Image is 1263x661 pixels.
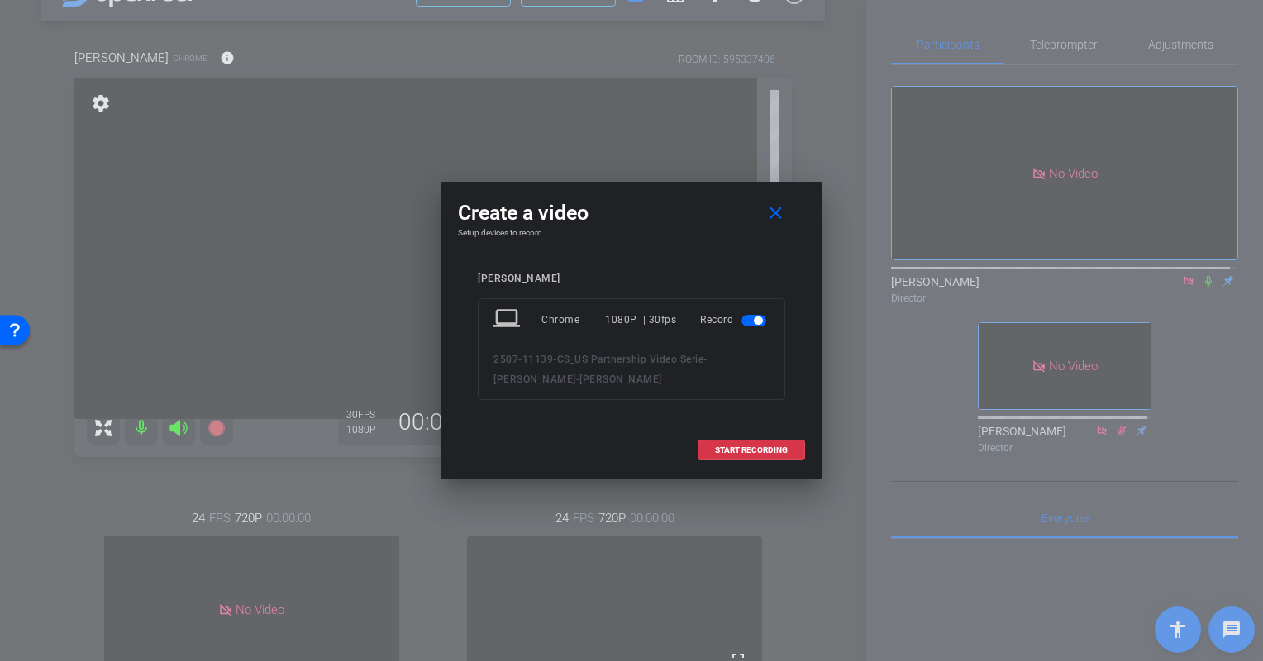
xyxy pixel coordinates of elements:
div: Record [700,305,770,335]
h4: Setup devices to record [458,228,805,238]
span: START RECORDING [715,446,788,454]
span: - [576,373,580,385]
button: START RECORDING [698,440,805,460]
span: [PERSON_NAME] [493,373,576,385]
div: 1080P | 30fps [605,305,676,335]
span: [PERSON_NAME] [579,373,662,385]
mat-icon: close [765,203,786,224]
span: - [703,354,708,365]
div: [PERSON_NAME] [478,273,785,285]
span: 2507-11139-CS_US Partnership Video Serie [493,354,703,365]
div: Create a video [458,198,805,228]
mat-icon: laptop [493,305,523,335]
div: Chrome [541,305,605,335]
